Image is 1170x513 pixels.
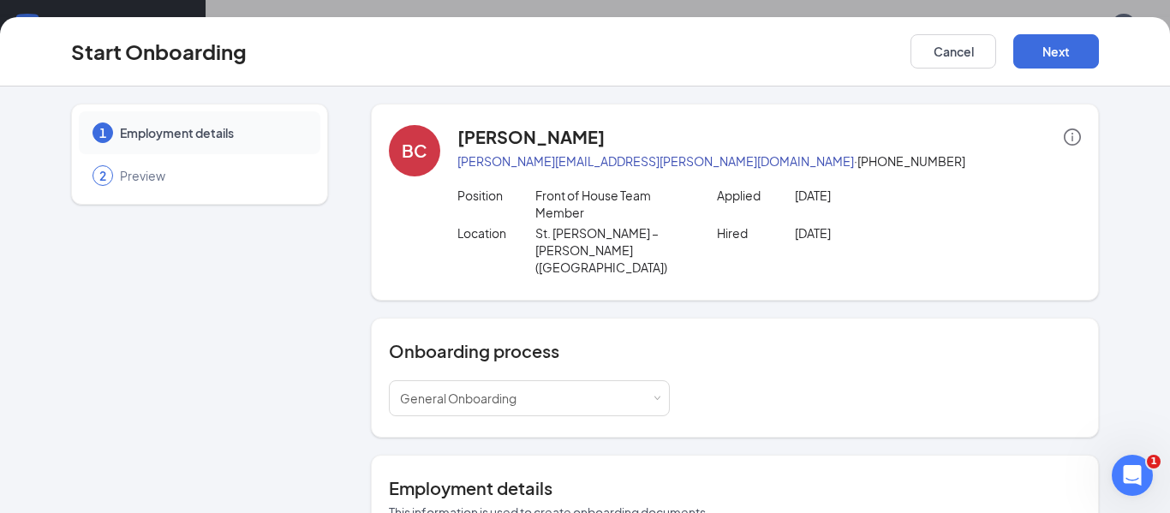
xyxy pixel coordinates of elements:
[535,224,691,276] p: St. [PERSON_NAME] – [PERSON_NAME] ([GEOGRAPHIC_DATA])
[457,152,1081,170] p: · [PHONE_NUMBER]
[457,125,605,149] h4: [PERSON_NAME]
[1147,455,1161,468] span: 1
[795,187,951,204] p: [DATE]
[389,476,1081,500] h4: Employment details
[120,124,303,141] span: Employment details
[535,187,691,221] p: Front of House Team Member
[99,124,106,141] span: 1
[717,224,795,242] p: Hired
[910,34,996,69] button: Cancel
[1064,128,1081,146] span: info-circle
[1112,455,1153,496] iframe: Intercom live chat
[120,167,303,184] span: Preview
[1013,34,1099,69] button: Next
[71,37,247,66] h3: Start Onboarding
[99,167,106,184] span: 2
[400,381,528,415] div: [object Object]
[457,153,854,169] a: [PERSON_NAME][EMAIL_ADDRESS][PERSON_NAME][DOMAIN_NAME]
[400,391,516,406] span: General Onboarding
[402,139,427,163] div: BC
[457,224,535,242] p: Location
[717,187,795,204] p: Applied
[457,187,535,204] p: Position
[389,339,1081,363] h4: Onboarding process
[795,224,951,242] p: [DATE]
